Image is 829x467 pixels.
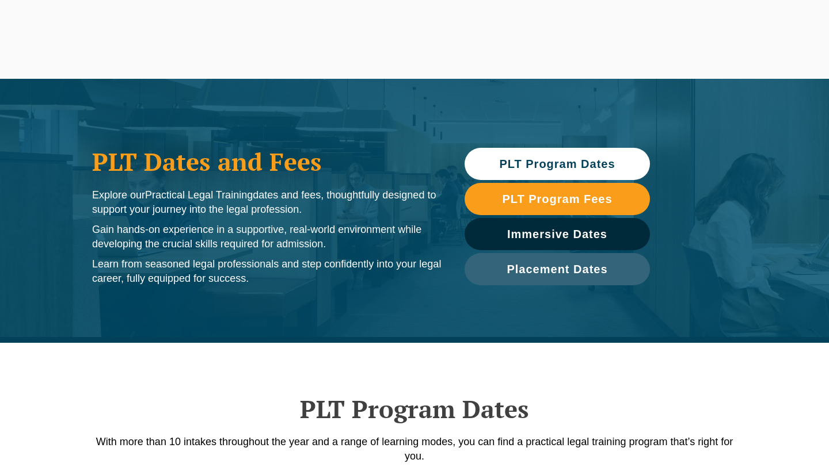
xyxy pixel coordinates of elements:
span: Practical Legal Training [145,189,253,201]
p: Explore our dates and fees, thoughtfully designed to support your journey into the legal profession. [92,188,442,217]
span: PLT Program Fees [502,193,612,205]
span: Placement Dates [507,263,607,275]
p: With more than 10 intakes throughout the year and a range of learning modes, you can find a pract... [86,435,743,464]
span: PLT Program Dates [499,158,615,170]
p: Learn from seasoned legal professionals and step confidently into your legal career, fully equipp... [92,257,442,286]
a: PLT Program Dates [465,148,650,180]
p: Gain hands-on experience in a supportive, real-world environment while developing the crucial ski... [92,223,442,251]
h1: PLT Dates and Fees [92,147,442,176]
span: Immersive Dates [507,228,607,240]
h2: PLT Program Dates [86,395,743,423]
a: Immersive Dates [465,218,650,250]
a: Placement Dates [465,253,650,285]
a: PLT Program Fees [465,183,650,215]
